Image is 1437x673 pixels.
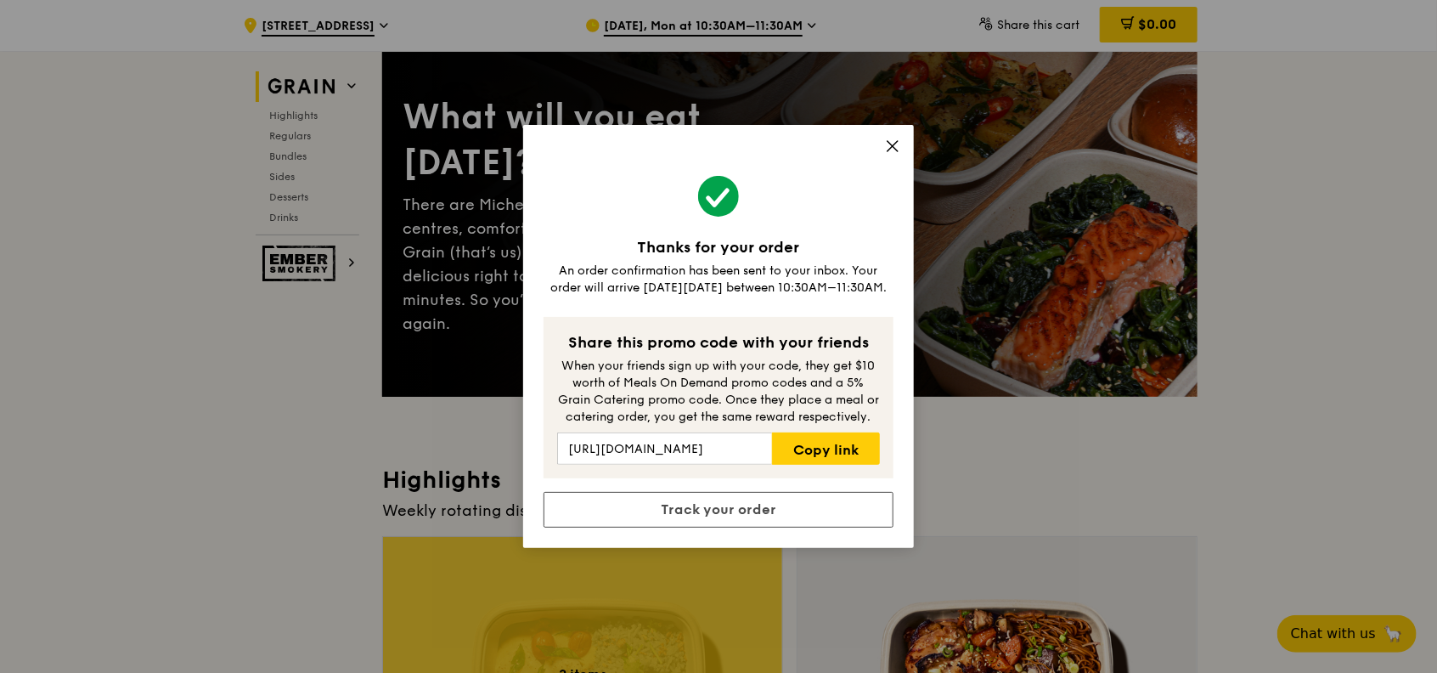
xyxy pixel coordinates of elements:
[557,358,880,426] div: When your friends sign up with your code, they get $10 worth of Meals On Demand promo codes and a...
[544,235,893,259] div: Thanks for your order
[557,331,880,354] div: Share this promo code with your friends
[544,492,893,528] a: Track your order
[772,433,880,465] a: Copy link
[544,263,893,297] div: An order confirmation has been sent to your inbox. Your order will arrive [DATE][DATE] between 10...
